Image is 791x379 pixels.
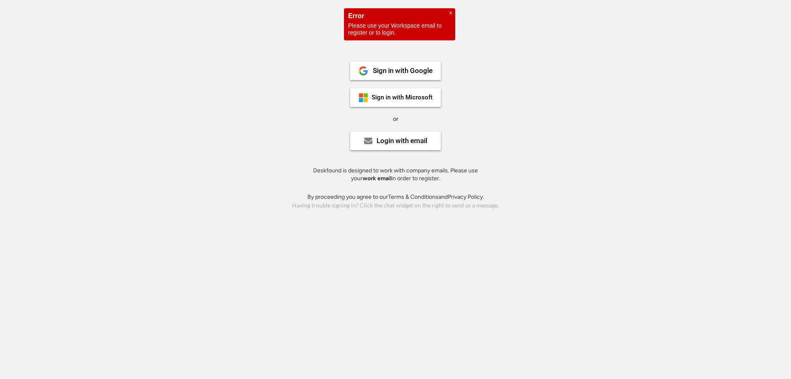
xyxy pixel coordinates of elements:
span: × [449,9,452,16]
strong: work email [363,175,391,182]
div: By proceeding you agree to our and [307,193,484,201]
img: ms-symbollockup_mssymbol_19.png [358,93,368,103]
div: Sign in with Google [373,67,433,74]
div: or [393,115,398,123]
div: Sign in with Microsoft [372,94,433,101]
div: Please use your Workspace email to register or to login. [348,22,451,36]
div: Deskfound is designed to work with company emails. Please use your in order to register. [303,167,488,183]
a: Privacy Policy. [448,193,484,200]
img: 1024px-Google__G__Logo.svg.png [358,66,368,76]
a: Terms & Conditions [388,193,438,200]
div: Login with email [377,137,427,144]
h2: Error [348,12,451,19]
